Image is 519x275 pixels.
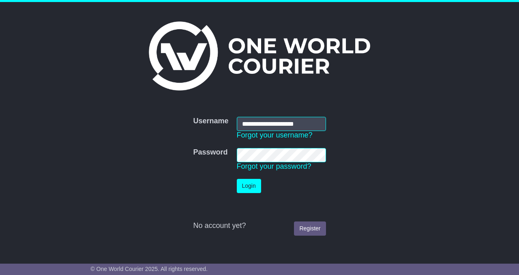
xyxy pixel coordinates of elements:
[193,117,228,126] label: Username
[237,179,261,193] button: Login
[294,221,326,236] a: Register
[193,148,227,157] label: Password
[149,21,370,90] img: One World
[90,266,208,272] span: © One World Courier 2025. All rights reserved.
[237,131,313,139] a: Forgot your username?
[237,162,311,170] a: Forgot your password?
[193,221,326,230] div: No account yet?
